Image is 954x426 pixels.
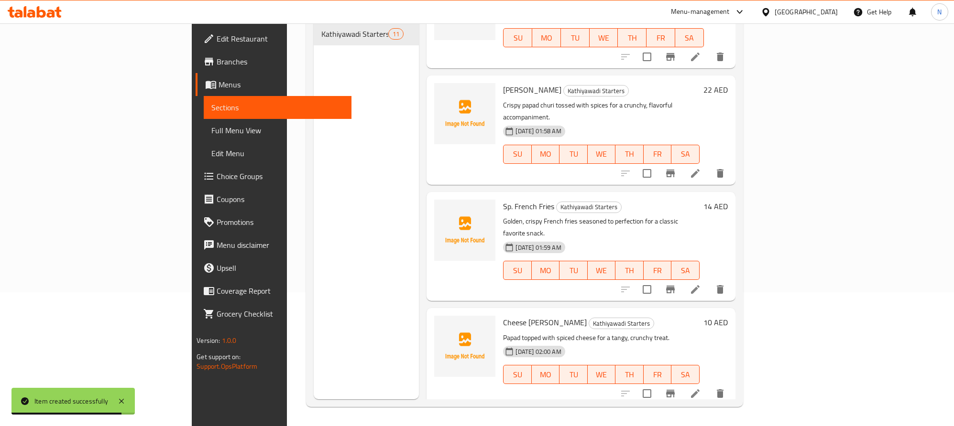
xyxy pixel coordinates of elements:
[563,85,629,96] div: Kathiyawadi Starters
[217,33,343,44] span: Edit Restaurant
[503,332,699,344] p: Papad topped with spiced cheese for a tangy, crunchy treat.
[709,382,732,405] button: delete
[217,56,343,67] span: Branches
[217,239,343,251] span: Menu disclaimer
[589,318,654,329] span: Kathiyawadi Starters
[512,127,565,136] span: [DATE] 01:58 AM
[434,83,495,144] img: Kathiyawadi Papad Churi
[622,31,643,45] span: TH
[217,216,343,228] span: Promotions
[507,264,527,277] span: SU
[650,31,671,45] span: FR
[659,382,682,405] button: Branch-specific-item
[388,28,404,40] div: items
[211,148,343,159] span: Edit Menu
[503,365,531,384] button: SU
[703,316,728,329] h6: 10 AED
[559,365,587,384] button: TU
[644,145,671,164] button: FR
[196,211,351,234] a: Promotions
[588,261,615,280] button: WE
[619,368,639,382] span: TH
[314,19,419,49] nav: Menu sections
[644,261,671,280] button: FR
[590,28,618,47] button: WE
[196,279,351,302] a: Coverage Report
[196,50,351,73] a: Branches
[211,125,343,136] span: Full Menu View
[321,28,388,40] span: Kathiyawadi Starters
[703,83,728,96] h6: 22 AED
[536,368,556,382] span: MO
[217,285,343,297] span: Coverage Report
[532,145,559,164] button: MO
[512,347,565,356] span: [DATE] 02:00 AM
[503,83,561,97] span: [PERSON_NAME]
[619,264,639,277] span: TH
[507,147,527,161] span: SU
[671,261,699,280] button: SA
[217,193,343,205] span: Coupons
[503,199,554,213] span: Sp. French Fries
[197,334,220,347] span: Version:
[703,200,728,213] h6: 14 AED
[197,351,241,363] span: Get support on:
[592,264,612,277] span: WE
[389,30,403,39] span: 11
[219,79,343,90] span: Menus
[34,396,108,406] div: Item created successfully
[507,31,528,45] span: SU
[564,85,628,96] span: Kathiyawadi Starters
[197,360,257,373] a: Support.OpsPlatform
[615,365,643,384] button: TH
[709,162,732,185] button: delete
[592,368,612,382] span: WE
[563,264,583,277] span: TU
[561,28,590,47] button: TU
[647,264,668,277] span: FR
[536,264,556,277] span: MO
[679,31,700,45] span: SA
[659,45,682,68] button: Branch-specific-item
[503,99,699,123] p: Crispy papad churi tossed with spices for a crunchy, flavorful accompaniment.
[619,147,639,161] span: TH
[937,7,942,17] span: N
[532,261,559,280] button: MO
[637,163,657,183] span: Select to update
[559,261,587,280] button: TU
[204,119,351,142] a: Full Menu View
[314,22,419,45] div: Kathiyawadi Starters11
[675,28,704,47] button: SA
[675,368,695,382] span: SA
[196,256,351,279] a: Upsell
[532,28,561,47] button: MO
[589,318,654,329] div: Kathiyawadi Starters
[559,145,587,164] button: TU
[659,278,682,301] button: Branch-specific-item
[204,142,351,165] a: Edit Menu
[196,73,351,96] a: Menus
[592,147,612,161] span: WE
[675,147,695,161] span: SA
[217,170,343,182] span: Choice Groups
[709,278,732,301] button: delete
[637,47,657,67] span: Select to update
[671,365,699,384] button: SA
[434,316,495,377] img: Cheese Masala Papad
[775,7,838,17] div: [GEOGRAPHIC_DATA]
[536,31,557,45] span: MO
[615,145,643,164] button: TH
[503,28,532,47] button: SU
[196,165,351,188] a: Choice Groups
[557,202,621,213] span: Kathiyawadi Starters
[503,315,587,330] span: Cheese [PERSON_NAME]
[217,262,343,274] span: Upsell
[690,388,701,399] a: Edit menu item
[675,264,695,277] span: SA
[647,28,675,47] button: FR
[671,145,699,164] button: SA
[647,147,668,161] span: FR
[659,162,682,185] button: Branch-specific-item
[690,168,701,179] a: Edit menu item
